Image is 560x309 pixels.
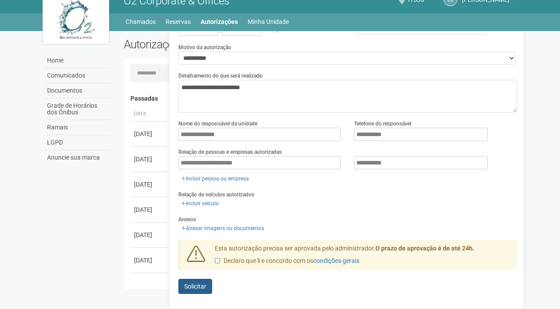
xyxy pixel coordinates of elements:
[130,107,170,121] th: Data
[45,68,110,83] a: Comunicados
[313,257,359,264] a: condições gerais
[45,120,110,135] a: Ramais
[375,245,474,252] strong: O prazo de aprovação é de até 24h.
[215,257,359,266] label: Declaro que li e concordo com os
[178,120,257,128] label: Nome do responsável da unidade
[124,38,314,51] h2: Autorizações
[178,43,231,51] label: Motivo da autorização
[134,180,167,189] div: [DATE]
[134,256,167,265] div: [DATE]
[178,72,263,80] label: Detalhamento do que será realizado
[45,135,110,150] a: LGPD
[215,258,220,263] input: Declaro que li e concordo com oscondições gerais
[45,53,110,68] a: Home
[178,191,254,199] label: Relação de veículos autorizados
[178,223,267,233] a: Anexar imagens ou documentos
[208,244,517,270] div: Esta autorização precisa ser aprovada pelo administrador.
[248,16,289,28] a: Minha Unidade
[178,148,282,156] label: Relação de pessoas e empresas autorizadas
[201,16,238,28] a: Autorizações
[126,16,156,28] a: Chamados
[166,16,191,28] a: Reservas
[45,83,110,98] a: Documentos
[354,120,411,128] label: Telefone do responsável
[134,155,167,164] div: [DATE]
[178,215,196,223] label: Anexos
[178,279,212,294] button: Solicitar
[45,98,110,120] a: Grade de Horários dos Ônibus
[134,231,167,239] div: [DATE]
[184,283,206,290] span: Solicitar
[45,150,110,165] a: Anuncie sua marca
[134,205,167,214] div: [DATE]
[134,129,167,138] div: [DATE]
[178,174,252,184] a: Incluir pessoa ou empresa
[130,95,511,102] h4: Passadas
[134,281,167,290] div: [DATE]
[178,199,221,208] a: Incluir veículo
